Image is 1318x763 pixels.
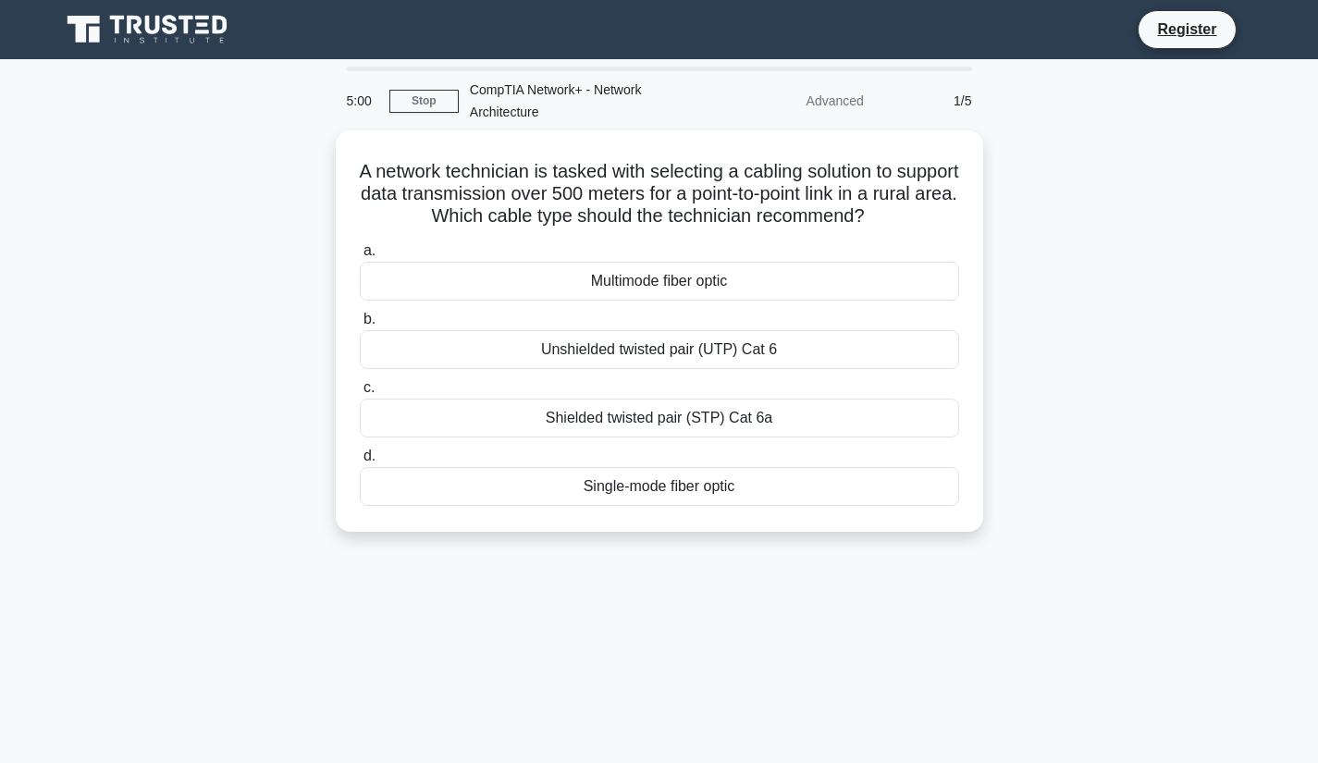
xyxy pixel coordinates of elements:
div: CompTIA Network+ - Network Architecture [459,71,713,130]
div: Single-mode fiber optic [360,467,959,506]
a: Stop [389,90,459,113]
span: c. [363,379,375,395]
span: d. [363,448,376,463]
div: Unshielded twisted pair (UTP) Cat 6 [360,330,959,369]
div: 1/5 [875,82,983,119]
div: Multimode fiber optic [360,262,959,301]
div: Advanced [713,82,875,119]
div: Shielded twisted pair (STP) Cat 6a [360,399,959,437]
span: a. [363,242,376,258]
a: Register [1146,18,1227,41]
div: 5:00 [336,82,389,119]
h5: A network technician is tasked with selecting a cabling solution to support data transmission ove... [358,160,961,228]
span: b. [363,311,376,326]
